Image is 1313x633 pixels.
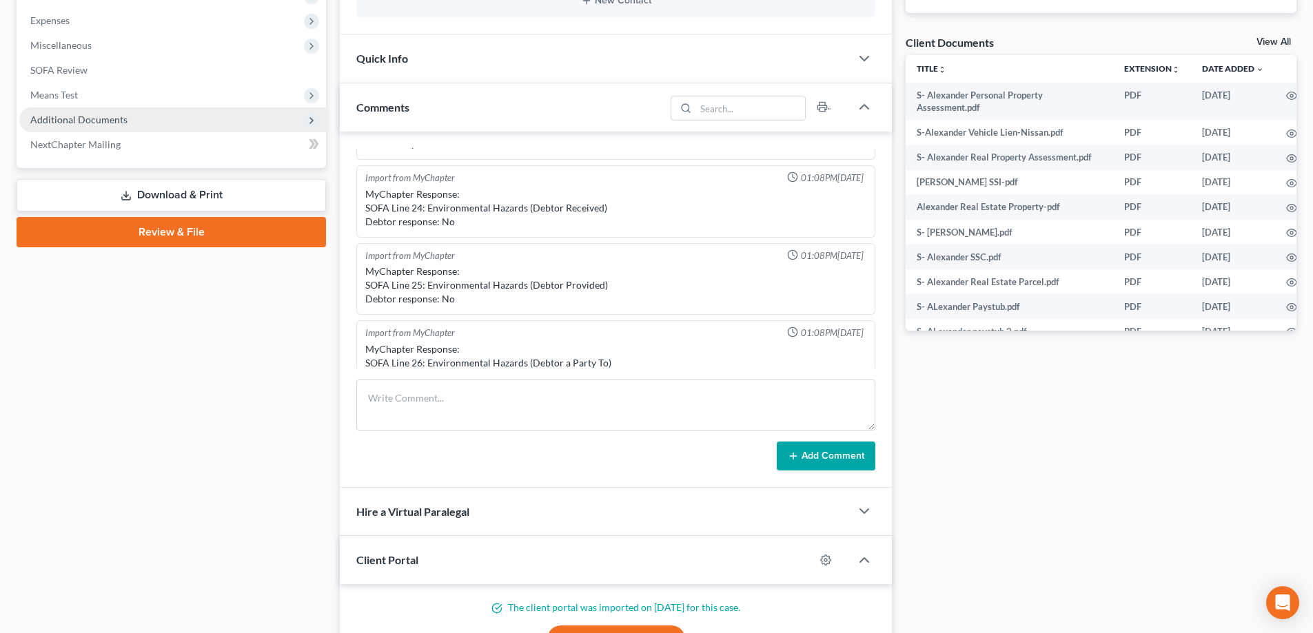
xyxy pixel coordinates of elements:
[906,220,1113,245] td: S- [PERSON_NAME].pdf
[906,83,1113,121] td: S- Alexander Personal Property Assessment.pdf
[906,319,1113,344] td: S- ALexander paystub 2.pdf
[356,52,408,65] span: Quick Info
[1191,245,1275,269] td: [DATE]
[917,63,946,74] a: Titleunfold_more
[365,264,866,306] div: MyChapter Response: SOFA Line 25: Environmental Hazards (Debtor Provided) Debtor response: No
[1191,195,1275,220] td: [DATE]
[19,58,326,83] a: SOFA Review
[30,39,92,51] span: Miscellaneous
[30,89,78,101] span: Means Test
[1113,120,1191,145] td: PDF
[1113,319,1191,344] td: PDF
[906,245,1113,269] td: S- Alexander SSC.pdf
[1191,269,1275,294] td: [DATE]
[801,172,864,185] span: 01:08PM[DATE]
[801,326,864,340] span: 01:08PM[DATE]
[801,249,864,262] span: 01:08PM[DATE]
[906,195,1113,220] td: Alexander Real Estate Property-pdf
[777,442,875,470] button: Add Comment
[906,269,1113,294] td: S- Alexander Real Estate Parcel.pdf
[906,120,1113,145] td: S-Alexander Vehicle Lien-Nissan.pdf
[906,35,994,50] div: Client Documents
[1202,63,1264,74] a: Date Added expand_more
[1113,195,1191,220] td: PDF
[1266,586,1299,619] div: Open Intercom Messenger
[1191,170,1275,195] td: [DATE]
[906,170,1113,195] td: [PERSON_NAME] SSI-pdf
[1191,145,1275,170] td: [DATE]
[1113,245,1191,269] td: PDF
[30,138,121,150] span: NextChapter Mailing
[19,132,326,157] a: NextChapter Mailing
[1113,170,1191,195] td: PDF
[1124,63,1180,74] a: Extensionunfold_more
[1256,37,1291,47] a: View All
[30,64,88,76] span: SOFA Review
[696,96,806,120] input: Search...
[365,342,866,384] div: MyChapter Response: SOFA Line 26: Environmental Hazards (Debtor a Party To) Debtor response: No
[906,145,1113,170] td: S- Alexander Real Property Assessment.pdf
[30,114,128,125] span: Additional Documents
[1191,294,1275,319] td: [DATE]
[17,179,326,211] a: Download & Print
[365,172,455,185] div: Import from MyChapter
[365,187,866,229] div: MyChapter Response: SOFA Line 24: Environmental Hazards (Debtor Received) Debtor response: No
[365,249,455,262] div: Import from MyChapter
[1191,220,1275,245] td: [DATE]
[1172,65,1180,74] i: unfold_more
[1113,269,1191,294] td: PDF
[938,65,946,74] i: unfold_more
[1113,294,1191,319] td: PDF
[30,14,70,26] span: Expenses
[1113,220,1191,245] td: PDF
[1191,83,1275,121] td: [DATE]
[356,101,409,114] span: Comments
[356,553,418,566] span: Client Portal
[365,326,455,340] div: Import from MyChapter
[1256,65,1264,74] i: expand_more
[17,217,326,247] a: Review & File
[1191,319,1275,344] td: [DATE]
[1113,83,1191,121] td: PDF
[906,294,1113,319] td: S- ALexander Paystub.pdf
[356,505,469,518] span: Hire a Virtual Paralegal
[1113,145,1191,170] td: PDF
[356,601,875,614] p: The client portal was imported on [DATE] for this case.
[1191,120,1275,145] td: [DATE]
